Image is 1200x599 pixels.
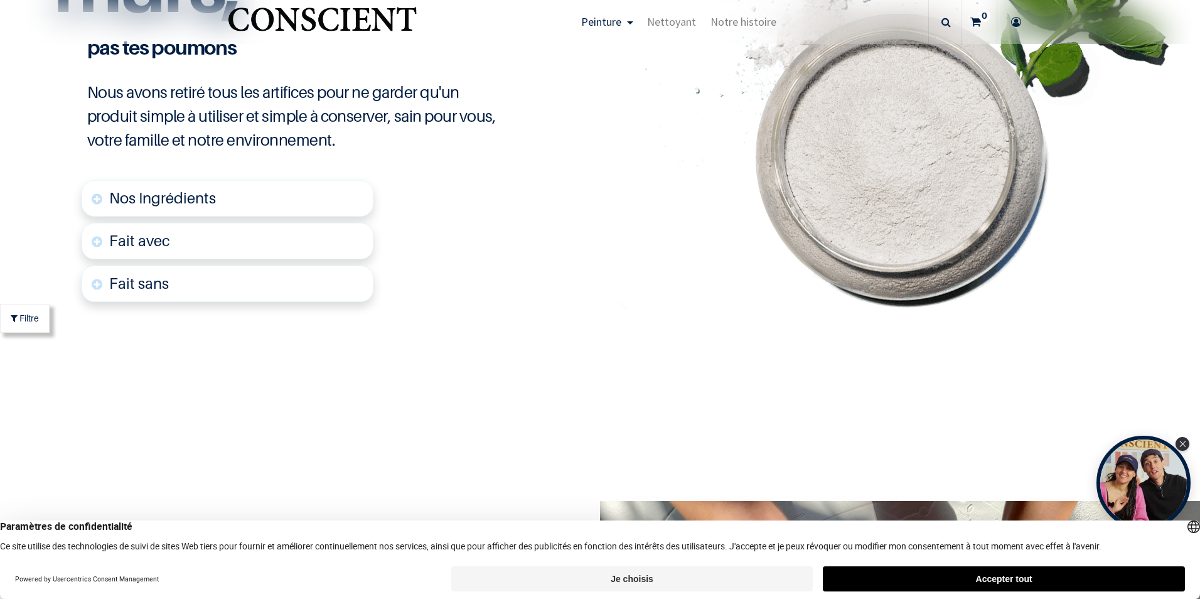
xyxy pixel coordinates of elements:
span: Peinture [581,14,621,29]
h1: pas tes poumons [78,37,512,57]
sup: 0 [978,9,990,22]
font: Fait avec [109,232,170,250]
div: Tolstoy bubble widget [1096,436,1191,530]
span: Nous avons retiré tous les artifices pour ne garder qu'un produit simple à utiliser et simple à c... [87,82,496,149]
div: Close Tolstoy widget [1176,437,1189,451]
div: Open Tolstoy [1096,436,1191,530]
span: Nos Ingrédients [109,189,216,207]
font: Fait sans [109,274,169,293]
div: Open Tolstoy widget [1096,436,1191,530]
span: Nettoyant [647,14,696,29]
iframe: Tidio Chat [1135,518,1194,577]
span: Filtre [19,311,39,325]
span: Notre histoire [710,14,776,29]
